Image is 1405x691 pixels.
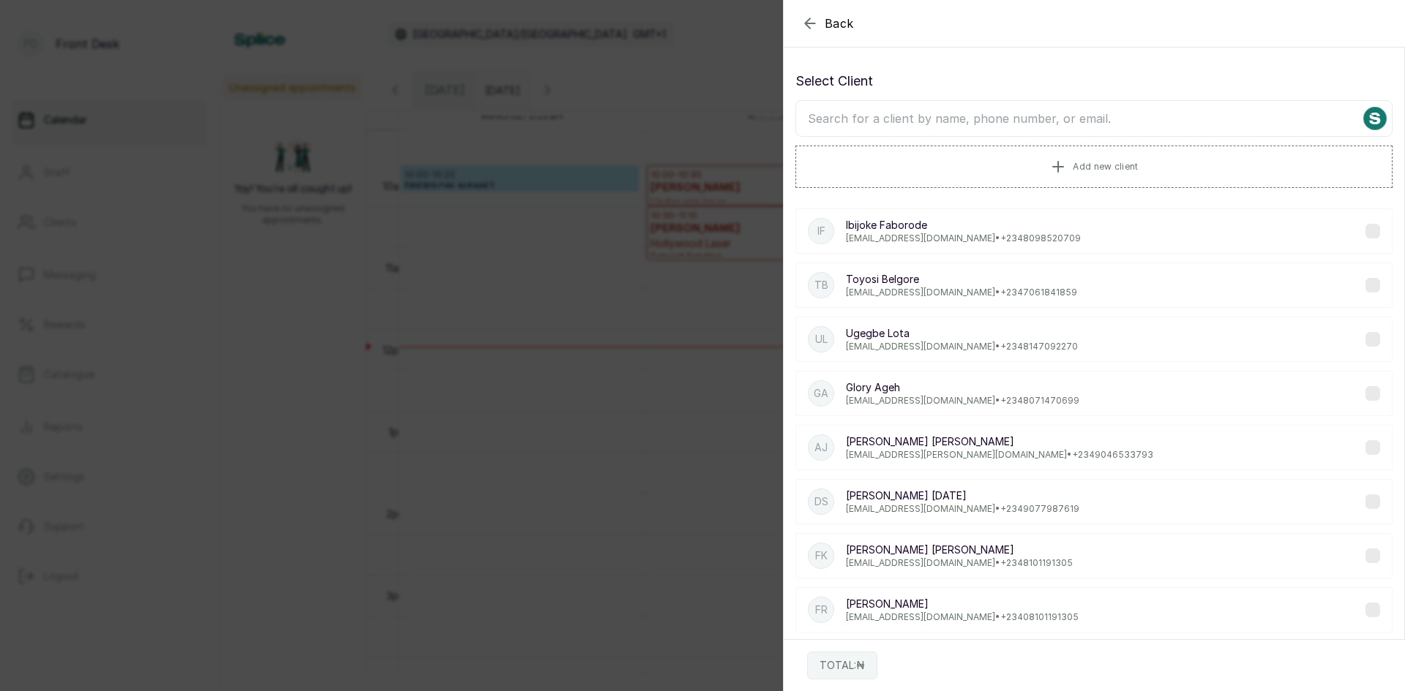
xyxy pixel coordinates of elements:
[846,503,1079,515] p: [EMAIL_ADDRESS][DOMAIN_NAME] • +234 9077987619
[817,224,825,238] p: IF
[846,395,1079,407] p: [EMAIL_ADDRESS][DOMAIN_NAME] • +234 8071470699
[846,449,1153,461] p: [EMAIL_ADDRESS][PERSON_NAME][DOMAIN_NAME] • +234 9046533793
[795,146,1393,188] button: Add new client
[846,287,1077,298] p: [EMAIL_ADDRESS][DOMAIN_NAME] • +234 7061841859
[846,597,1079,611] p: [PERSON_NAME]
[846,326,1078,341] p: Ugegbe Lota
[1073,161,1138,173] span: Add new client
[846,218,1081,233] p: Ibijoke Faborode
[846,380,1079,395] p: Glory Ageh
[795,100,1393,137] input: Search for a client by name, phone number, or email.
[846,543,1073,557] p: [PERSON_NAME] [PERSON_NAME]
[815,603,828,617] p: Fr
[814,494,828,509] p: DS
[825,15,854,32] span: Back
[815,548,828,563] p: Fk
[795,71,1393,91] p: Select Client
[820,658,865,673] p: TOTAL: ₦
[846,434,1153,449] p: [PERSON_NAME] [PERSON_NAME]
[846,341,1078,352] p: [EMAIL_ADDRESS][DOMAIN_NAME] • +234 8147092270
[815,332,828,347] p: UL
[814,440,828,455] p: AJ
[846,233,1081,244] p: [EMAIL_ADDRESS][DOMAIN_NAME] • +234 8098520709
[846,557,1073,569] p: [EMAIL_ADDRESS][DOMAIN_NAME] • +234 8101191305
[801,15,854,32] button: Back
[814,278,828,292] p: TB
[846,611,1079,623] p: [EMAIL_ADDRESS][DOMAIN_NAME] • +234 08101191305
[846,488,1079,503] p: [PERSON_NAME] [DATE]
[846,272,1077,287] p: Toyosi Belgore
[814,386,828,401] p: GA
